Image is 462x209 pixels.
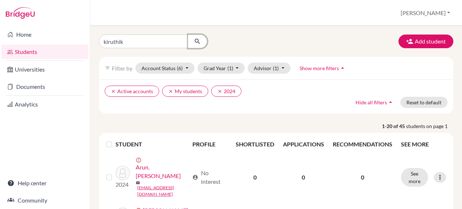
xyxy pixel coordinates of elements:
[1,79,88,94] a: Documents
[1,27,88,42] a: Home
[6,7,35,19] img: Bridge-U
[227,65,233,71] span: (1)
[273,65,279,71] span: (1)
[279,136,328,153] th: APPLICATIONS
[1,62,88,77] a: Universities
[1,97,88,112] a: Analytics
[192,174,198,180] span: account_circle
[356,99,387,105] span: Hide all filters
[339,64,346,72] i: arrow_drop_up
[217,89,222,94] i: clear
[115,166,130,180] img: Arun, Thejas
[136,157,143,163] span: error_outline
[112,65,132,72] span: Filter by
[406,122,453,130] span: students on page 1
[135,63,195,74] button: Account Status(6)
[111,89,116,94] i: clear
[279,153,328,202] td: 0
[349,97,400,108] button: Hide all filtersarrow_drop_up
[211,86,241,97] button: clear2024
[1,176,88,190] a: Help center
[382,122,406,130] strong: 1-20 of 45
[105,86,159,97] button: clearActive accounts
[1,45,88,59] a: Students
[248,63,291,74] button: Advisor(1)
[168,89,173,94] i: clear
[188,136,231,153] th: PROFILE
[398,35,453,48] button: Add student
[400,97,448,108] button: Reset to default
[136,181,140,185] span: mail
[328,136,397,153] th: RECOMMENDATIONS
[192,169,227,186] div: No interest
[197,63,245,74] button: Grad Year(1)
[293,63,352,74] button: Show more filtersarrow_drop_up
[137,185,189,197] a: [EMAIL_ADDRESS][DOMAIN_NAME]
[115,180,130,189] p: 2024
[300,65,339,71] span: Show more filters
[162,86,208,97] button: clearMy students
[177,65,183,71] span: (6)
[401,168,428,187] button: See more
[136,163,189,180] a: Arun, [PERSON_NAME]
[397,6,453,20] button: [PERSON_NAME]
[397,136,450,153] th: SEE MORE
[333,173,392,182] p: 0
[231,136,279,153] th: SHORTLISTED
[115,136,188,153] th: STUDENT
[105,65,110,71] i: filter_list
[99,35,188,48] input: Find student by name...
[387,99,394,106] i: arrow_drop_up
[1,193,88,208] a: Community
[231,153,279,202] td: 0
